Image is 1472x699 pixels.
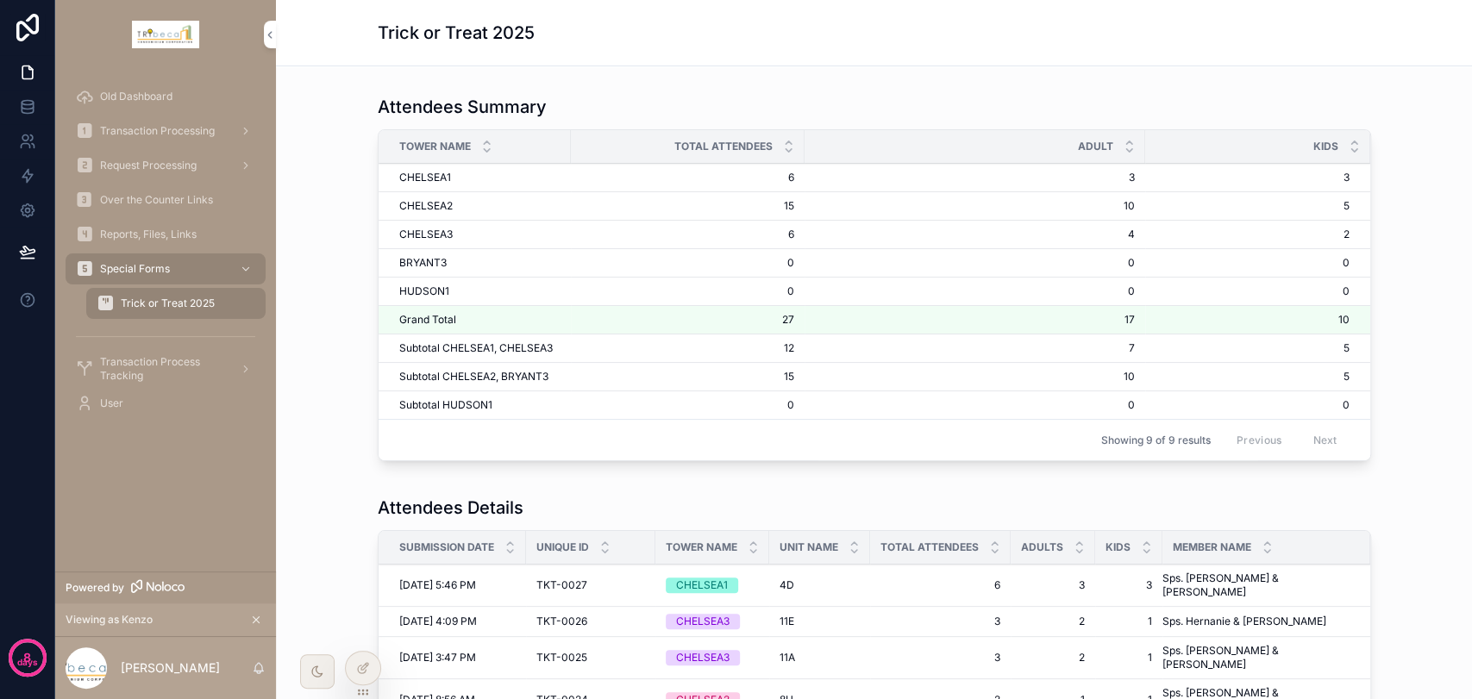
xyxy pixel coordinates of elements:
span: Kids [1106,540,1131,554]
span: 3 [1145,171,1350,184]
span: 3 [1106,578,1152,592]
span: 0 [581,256,794,270]
span: 11A [780,651,795,665]
span: 5 [1145,370,1350,384]
span: Adults [1021,540,1063,554]
span: Total Attendees [674,140,773,153]
h1: Attendees Summary [378,95,547,119]
span: 10 [1145,313,1350,327]
span: 3 [1021,578,1085,592]
span: TKT-0026 [536,615,587,628]
span: Sps. [PERSON_NAME] & [PERSON_NAME] [1162,571,1350,599]
img: App logo [132,21,199,48]
span: HUDSON1 [399,284,449,298]
span: Transaction Process Tracking [100,355,226,383]
span: User [100,396,123,410]
span: 0 [815,398,1135,412]
span: 0 [815,284,1135,298]
span: Subtotal HUDSON1 [399,398,492,412]
span: 3 [815,171,1135,184]
span: CHELSEA2 [399,199,453,213]
span: 6 [581,228,794,241]
div: CHELSEA3 [676,614,730,629]
span: 10 [815,370,1135,384]
span: Sps. Hernanie & [PERSON_NAME] [1162,615,1326,628]
span: Showing 9 of 9 results [1101,434,1211,447]
p: days [17,656,38,670]
span: 0 [1145,398,1350,412]
span: 17 [815,313,1135,327]
span: 1 [1106,615,1152,628]
span: Sps. [PERSON_NAME] & [PERSON_NAME] [1162,644,1350,671]
span: 4D [780,578,794,592]
span: 3 [880,651,1000,665]
span: Reports, Files, Links [100,228,197,241]
span: Unit Name [780,540,838,554]
span: Submission Date [399,540,494,554]
span: 0 [815,256,1135,270]
span: 5 [1145,199,1350,213]
span: Transaction Processing [100,124,215,138]
a: Powered by [55,571,276,603]
span: [DATE] 3:47 PM [399,651,476,665]
a: Request Processing [66,150,266,181]
span: 15 [581,199,794,213]
span: 2 [1021,615,1085,628]
span: Grand Total [399,313,456,327]
span: Trick or Treat 2025 [121,296,215,310]
span: Special Forms [100,262,170,276]
span: CHELSEA1 [399,171,451,184]
a: Trick or Treat 2025 [86,288,266,319]
span: 1 [1106,651,1152,665]
span: Tower Name [399,140,471,153]
a: Special Forms [66,253,266,284]
span: 2 [1145,228,1350,241]
div: CHELSEA1 [676,577,728,593]
span: Total Attendees [880,540,979,554]
a: Reports, Files, Links [66,219,266,250]
p: 8 [23,649,31,666]
span: 10 [815,199,1135,213]
span: 11E [780,615,794,628]
span: TKT-0027 [536,578,587,592]
a: Transaction Process Tracking [66,353,266,384]
span: 6 [880,578,1000,592]
span: 2 [1021,651,1085,665]
span: Viewing as Kenzo [66,613,153,627]
a: User [66,388,266,419]
span: 5 [1145,341,1350,355]
span: Unique ID [536,540,589,554]
span: 15 [581,370,794,384]
span: Tower Name [666,540,737,554]
span: TKT-0025 [536,651,587,665]
span: [DATE] 4:09 PM [399,615,477,628]
span: Adult [1078,140,1113,153]
a: Over the Counter Links [66,184,266,215]
span: 0 [581,398,794,412]
span: Old Dashboard [100,90,172,103]
span: 0 [581,284,794,298]
span: 7 [815,341,1135,355]
span: CHELSEA3 [399,228,453,241]
span: BRYANT3 [399,256,447,270]
a: Old Dashboard [66,81,266,112]
h1: Trick or Treat 2025 [378,21,535,45]
span: Over the Counter Links [100,193,213,207]
a: Transaction Processing [66,115,266,147]
span: Powered by [66,581,124,595]
span: Member Name [1173,540,1251,554]
span: Subtotal CHELSEA2, BRYANT3 [399,370,548,384]
h1: Attendees Details [378,496,523,520]
span: Kids [1313,140,1338,153]
span: [DATE] 5:46 PM [399,578,476,592]
span: 6 [581,171,794,184]
span: 12 [581,341,794,355]
span: 3 [880,615,1000,628]
span: Subtotal CHELSEA1, CHELSEA3 [399,341,553,355]
span: 0 [1145,256,1350,270]
span: 0 [1145,284,1350,298]
span: Request Processing [100,159,197,172]
div: scrollable content [55,69,276,441]
p: [PERSON_NAME] [121,659,220,677]
span: 27 [581,313,794,327]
